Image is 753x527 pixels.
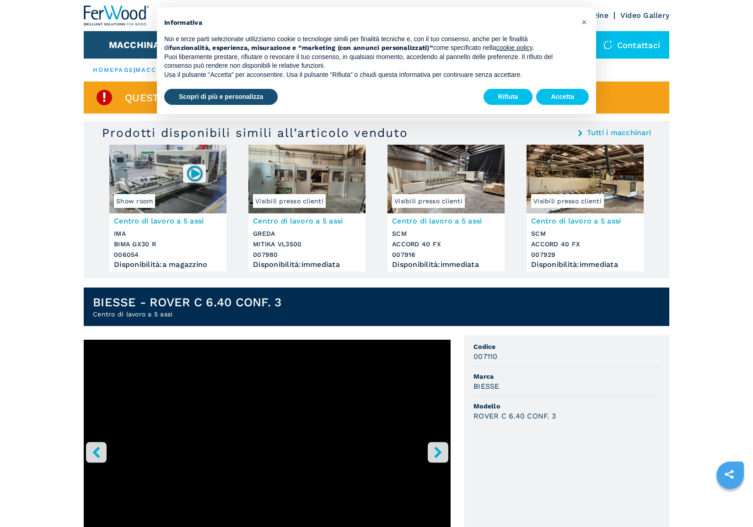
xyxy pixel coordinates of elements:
span: Visibili presso clienti [253,194,326,208]
a: HOMEPAGE [93,66,134,73]
span: Marca [473,372,660,381]
div: Disponibilità : a magazzino [114,262,222,267]
span: | [134,66,135,73]
button: left-button [86,442,107,462]
img: SoldProduct [95,88,113,107]
h3: Centro di lavoro a 5 assi [392,216,500,226]
p: Noi e terze parti selezionate utilizziamo cookie o tecnologie simili per finalità tecniche e, con... [164,35,574,53]
a: Tutti i macchinari [587,129,651,136]
p: Puoi liberamente prestare, rifiutare o revocare il tuo consenso, in qualsiasi momento, accedendo ... [164,53,574,71]
button: Scopri di più e personalizza [164,89,278,105]
a: sharethis [718,463,741,486]
h3: IMA BIMA GX30 R 006054 [114,228,222,260]
img: Ferwood [84,5,150,26]
img: Centro di lavoro a 5 assi GREDA MITIKA VL3500 [248,145,366,213]
img: Centro di lavoro a 5 assi SCM ACCORD 40 FX [527,145,644,213]
h1: BIESSE - ROVER C 6.40 CONF. 3 [93,295,281,310]
a: Video Gallery [620,11,669,20]
strong: funzionalità, esperienza, misurazione e “marketing (con annunci personalizzati)” [169,44,433,51]
span: Show room [114,194,155,208]
h3: BIESSE [473,381,500,391]
h2: Informativa [164,18,574,27]
h3: Centro di lavoro a 5 assi [531,216,639,226]
div: Contattaci [594,31,670,59]
iframe: Chat [714,486,746,520]
span: Codice [473,342,660,351]
h2: Centro di lavoro a 5 assi [93,310,281,319]
button: Accetta [536,89,589,105]
img: 006054 [186,164,204,182]
a: macchinari [135,66,183,73]
img: Centro di lavoro a 5 assi SCM ACCORD 40 FX [387,145,505,213]
a: Centro di lavoro a 5 assi IMA BIMA GX30 RShow room006054Centro di lavoro a 5 assiIMABIMA GX30 R00... [109,145,226,272]
h3: Centro di lavoro a 5 assi [114,216,222,226]
h3: SCM ACCORD 40 FX 007929 [531,228,639,260]
span: Modello [473,402,660,411]
span: × [581,16,587,27]
h3: SCM ACCORD 40 FX 007916 [392,228,500,260]
button: right-button [428,442,448,462]
span: Visibili presso clienti [531,194,604,208]
h3: 007110 [473,351,498,362]
a: Centro di lavoro a 5 assi SCM ACCORD 40 FXVisibili presso clientiCentro di lavoro a 5 assiSCMACCO... [387,145,505,272]
button: Macchinari [109,39,170,50]
h3: Prodotti disponibili simili all’articolo venduto [102,125,408,140]
h3: ROVER C 6.40 CONF. 3 [473,411,556,421]
div: Disponibilità : immediata [253,262,361,267]
div: Disponibilità : immediata [531,262,639,267]
span: Visibili presso clienti [392,194,465,208]
h3: Centro di lavoro a 5 assi [253,216,361,226]
button: Chiudi questa informativa [577,15,592,29]
img: Centro di lavoro a 5 assi IMA BIMA GX30 R [109,145,226,213]
img: Contattaci [603,40,613,49]
a: Centro di lavoro a 5 assi GREDA MITIKA VL3500Visibili presso clientiCentro di lavoro a 5 assiGRED... [248,145,366,272]
button: Rifiuta [484,89,533,105]
span: Questo articolo è già venduto [125,92,303,103]
h3: GREDA MITIKA VL3500 007980 [253,228,361,260]
a: cookie policy [496,44,532,51]
p: Usa il pulsante “Accetta” per acconsentire. Usa il pulsante “Rifiuta” o chiudi questa informativa... [164,71,574,80]
a: Centro di lavoro a 5 assi SCM ACCORD 40 FXVisibili presso clientiCentro di lavoro a 5 assiSCMACCO... [527,145,644,272]
div: Disponibilità : immediata [392,262,500,267]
